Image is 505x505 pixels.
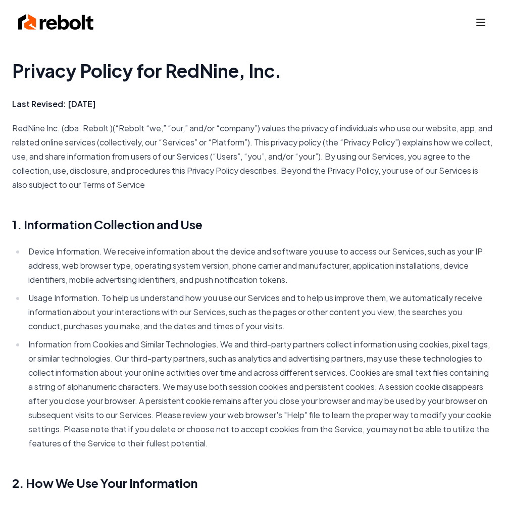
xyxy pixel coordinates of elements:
button: Toggle mobile menu [475,16,487,28]
h1: Privacy Policy for RedNine, Inc. [12,61,493,81]
h2: 1. Information Collection and Use [12,216,493,232]
strong: Last Revised: [DATE] [12,98,95,109]
p: RedNine Inc. (dba. Rebolt )(“Rebolt “we,” “our,” and/or “company”) values the privacy of individu... [12,121,493,192]
li: Device Information. We receive information about the device and software you use to access our Se... [25,244,493,287]
h2: 2. How We Use Your Information [12,475,493,491]
li: Usage Information. To help us understand how you use our Services and to help us improve them, we... [25,291,493,333]
li: Information from Cookies and Similar Technologies. We and third-party partners collect informatio... [25,337,493,450]
img: Rebolt Logo [18,12,94,32]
